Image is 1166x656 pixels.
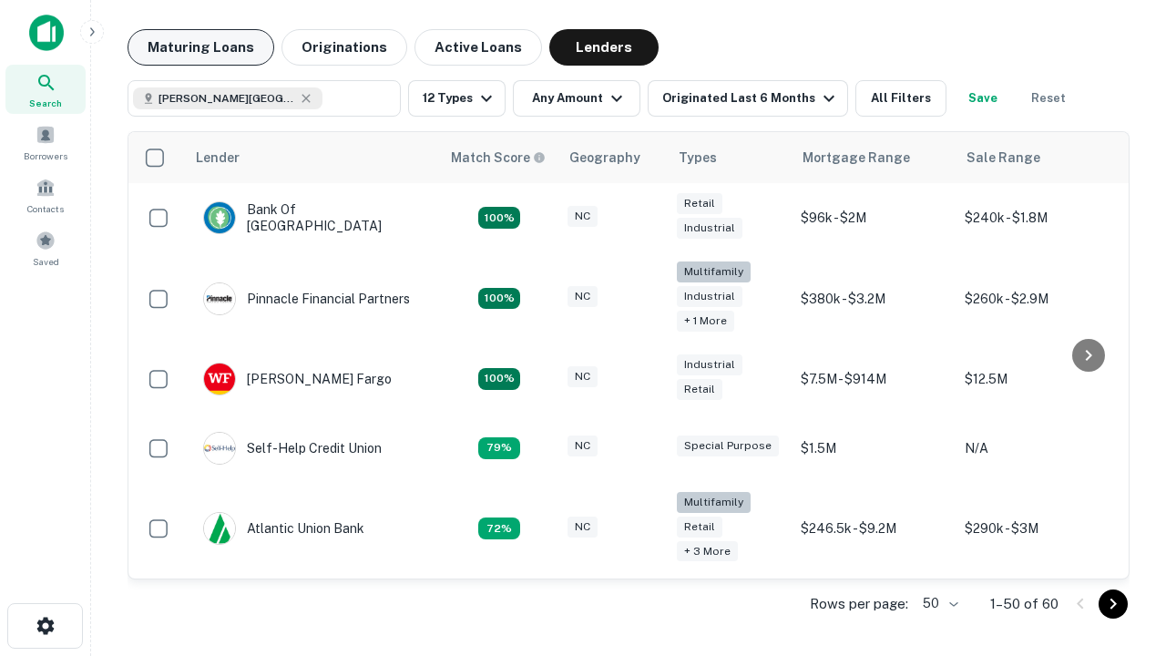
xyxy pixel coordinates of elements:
td: N/A [956,414,1120,483]
div: Atlantic Union Bank [203,512,364,545]
td: $96k - $2M [792,183,956,252]
div: Matching Properties: 15, hasApolloMatch: undefined [478,368,520,390]
button: All Filters [855,80,946,117]
div: NC [568,286,598,307]
div: Matching Properties: 14, hasApolloMatch: undefined [478,207,520,229]
div: NC [568,436,598,456]
p: 1–50 of 60 [990,593,1059,615]
img: picture [204,513,235,544]
span: Saved [33,254,59,269]
div: Pinnacle Financial Partners [203,282,410,315]
img: picture [204,364,235,395]
div: Industrial [677,218,742,239]
span: [PERSON_NAME][GEOGRAPHIC_DATA], [GEOGRAPHIC_DATA] [159,90,295,107]
img: capitalize-icon.png [29,15,64,51]
a: Contacts [5,170,86,220]
div: Originated Last 6 Months [662,87,840,109]
th: Sale Range [956,132,1120,183]
div: Self-help Credit Union [203,432,382,465]
td: $480k - $3.1M [956,574,1120,643]
div: Special Purpose [677,436,779,456]
div: Matching Properties: 10, hasApolloMatch: undefined [478,518,520,539]
p: Rows per page: [810,593,908,615]
span: Borrowers [24,149,67,163]
div: Retail [677,379,722,400]
iframe: Chat Widget [1075,510,1166,598]
div: NC [568,517,598,538]
div: 50 [915,590,961,617]
button: Save your search to get updates of matches that match your search criteria. [954,80,1012,117]
div: + 1 more [677,311,734,332]
td: $246.5k - $9.2M [792,483,956,575]
button: Lenders [549,29,659,66]
div: Sale Range [967,147,1040,169]
div: Matching Properties: 25, hasApolloMatch: undefined [478,288,520,310]
div: Capitalize uses an advanced AI algorithm to match your search with the best lender. The match sco... [451,148,546,168]
td: $380k - $3.2M [792,252,956,344]
div: Multifamily [677,492,751,513]
a: Borrowers [5,118,86,167]
div: Multifamily [677,261,751,282]
div: Geography [569,147,640,169]
h6: Match Score [451,148,542,168]
button: Reset [1019,80,1078,117]
td: $200k - $3.3M [792,574,956,643]
div: [PERSON_NAME] Fargo [203,363,392,395]
div: Mortgage Range [803,147,910,169]
td: $1.5M [792,414,956,483]
div: Industrial [677,286,742,307]
div: Matching Properties: 11, hasApolloMatch: undefined [478,437,520,459]
img: picture [204,283,235,314]
th: Geography [558,132,668,183]
button: 12 Types [408,80,506,117]
th: Lender [185,132,440,183]
th: Mortgage Range [792,132,956,183]
button: Originated Last 6 Months [648,80,848,117]
td: $260k - $2.9M [956,252,1120,344]
img: picture [204,202,235,233]
div: NC [568,206,598,227]
td: $7.5M - $914M [792,344,956,414]
div: NC [568,366,598,387]
button: Active Loans [414,29,542,66]
div: Retail [677,193,722,214]
td: $290k - $3M [956,483,1120,575]
a: Search [5,65,86,114]
button: Maturing Loans [128,29,274,66]
div: Retail [677,517,722,538]
span: Contacts [27,201,64,216]
div: Lender [196,147,240,169]
th: Capitalize uses an advanced AI algorithm to match your search with the best lender. The match sco... [440,132,558,183]
button: Any Amount [513,80,640,117]
button: Originations [281,29,407,66]
div: Bank Of [GEOGRAPHIC_DATA] [203,201,422,234]
div: + 3 more [677,541,738,562]
span: Search [29,96,62,110]
button: Go to next page [1099,589,1128,619]
td: $12.5M [956,344,1120,414]
th: Types [668,132,792,183]
div: Types [679,147,717,169]
td: $240k - $1.8M [956,183,1120,252]
img: picture [204,433,235,464]
div: Industrial [677,354,742,375]
a: Saved [5,223,86,272]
